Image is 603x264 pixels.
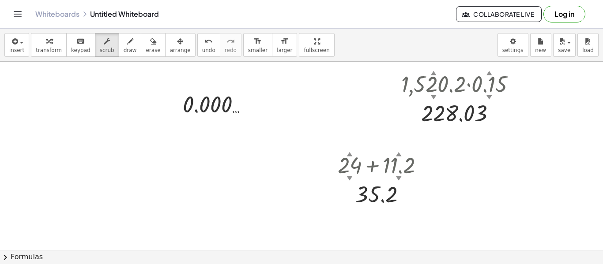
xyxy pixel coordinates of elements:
[11,7,25,21] button: Toggle navigation
[141,33,165,57] button: erase
[431,93,437,101] div: ▼
[35,10,79,19] a: Whiteboards
[431,69,437,77] div: ▲
[277,47,292,53] span: larger
[220,33,241,57] button: redoredo
[396,150,402,158] div: ▲
[66,33,95,57] button: keyboardkeypad
[253,36,262,47] i: format_size
[535,47,546,53] span: new
[396,174,402,182] div: ▼
[204,36,213,47] i: undo
[202,47,215,53] span: undo
[170,47,191,53] span: arrange
[456,6,542,22] button: Collaborate Live
[299,33,334,57] button: fullscreen
[100,47,114,53] span: scrub
[486,69,492,77] div: ▲
[71,47,90,53] span: keypad
[165,33,196,57] button: arrange
[558,47,570,53] span: save
[243,33,272,57] button: format_sizesmaller
[36,47,62,53] span: transform
[272,33,297,57] button: format_sizelarger
[76,36,85,47] i: keyboard
[502,47,524,53] span: settings
[464,10,534,18] span: Collaborate Live
[280,36,289,47] i: format_size
[582,47,594,53] span: load
[347,174,353,182] div: ▼
[497,33,528,57] button: settings
[486,93,492,101] div: ▼
[347,150,353,158] div: ▲
[248,47,268,53] span: smaller
[124,47,137,53] span: draw
[119,33,142,57] button: draw
[577,33,599,57] button: load
[543,6,585,22] button: Log in
[95,33,119,57] button: scrub
[226,36,235,47] i: redo
[9,47,24,53] span: insert
[225,47,237,53] span: redo
[530,33,551,57] button: new
[146,47,160,53] span: erase
[31,33,67,57] button: transform
[553,33,576,57] button: save
[197,33,220,57] button: undoundo
[304,47,329,53] span: fullscreen
[4,33,29,57] button: insert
